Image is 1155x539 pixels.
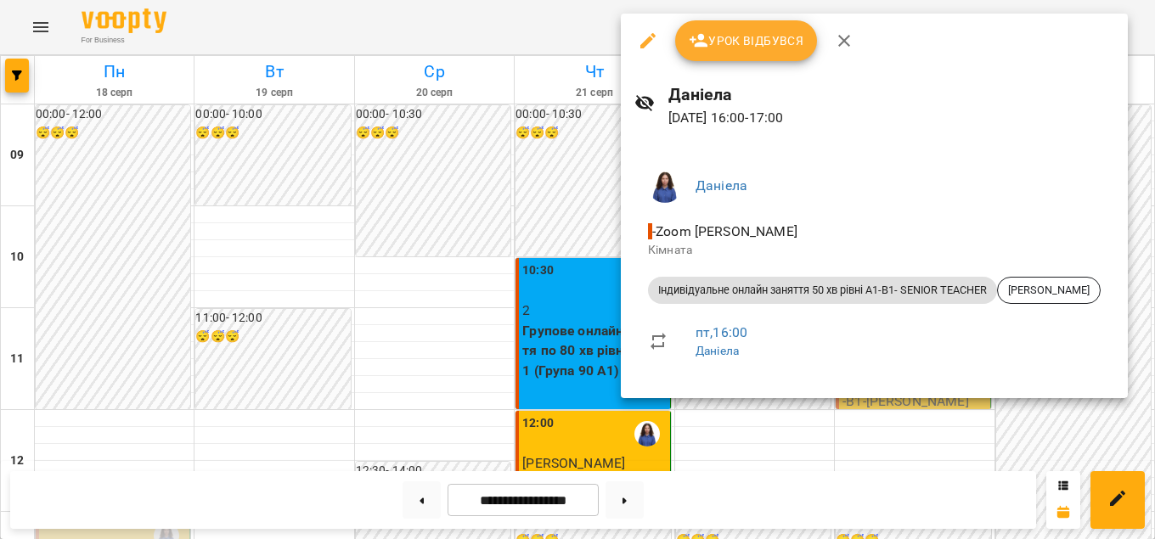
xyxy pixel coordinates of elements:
a: Даніела [696,177,747,194]
button: Урок відбувся [675,20,818,61]
p: [DATE] 16:00 - 17:00 [668,108,1114,128]
a: пт , 16:00 [696,324,747,340]
span: [PERSON_NAME] [998,283,1100,298]
span: - Zoom [PERSON_NAME] [648,223,801,239]
a: Даніела [696,344,739,357]
img: 896d7bd98bada4a398fcb6f6c121a1d1.png [648,169,682,203]
p: Кімната [648,242,1101,259]
h6: Даніела [668,81,1114,108]
span: Урок відбувся [689,31,804,51]
span: Індивідуальне онлайн заняття 50 хв рівні А1-В1- SENIOR TEACHER [648,283,997,298]
div: [PERSON_NAME] [997,277,1101,304]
